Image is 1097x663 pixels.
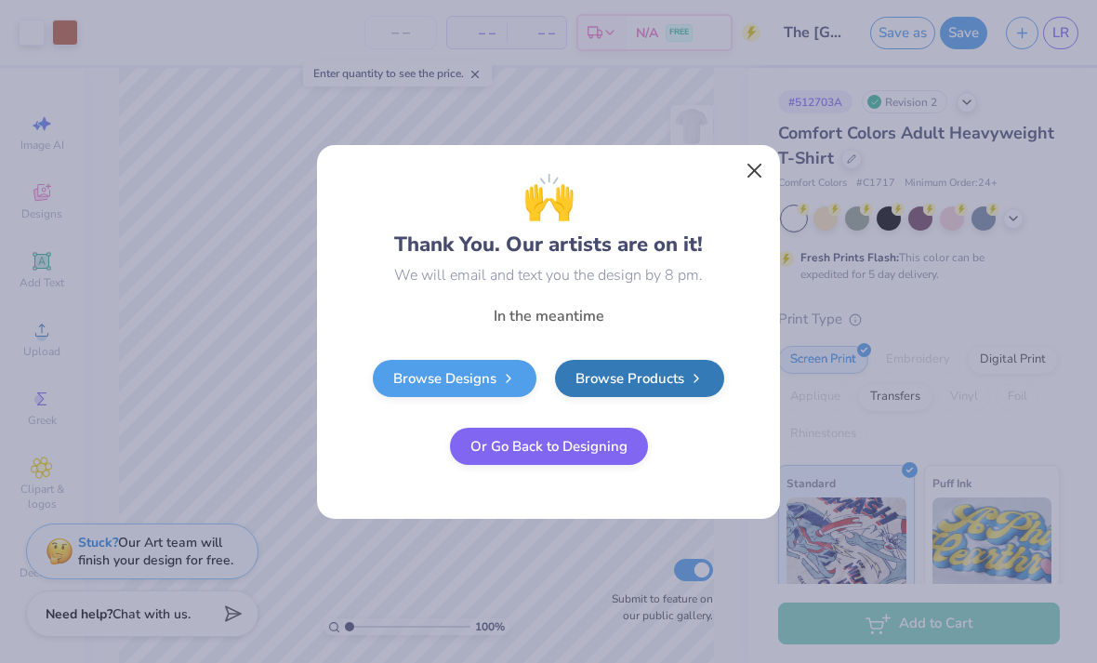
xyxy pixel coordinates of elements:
a: Browse Designs [373,360,536,397]
a: Browse Products [555,360,724,397]
div: We will email and text you the design by 8 pm. [394,264,703,286]
button: Close [737,152,773,188]
button: Or Go Back to Designing [450,428,648,465]
span: 🙌 [522,166,575,230]
div: Thank You. Our artists are on it! [394,166,703,260]
span: In the meantime [494,306,604,326]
